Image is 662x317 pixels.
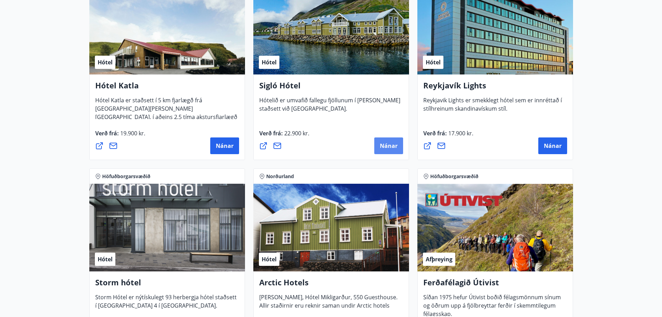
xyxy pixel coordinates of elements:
span: Afþreying [426,255,452,263]
span: 22.900 kr. [283,129,309,137]
button: Nánar [210,137,239,154]
span: Höfuðborgarsvæðið [430,173,479,180]
span: Hótel [262,255,277,263]
span: Hótel [426,58,441,66]
h4: Arctic Hotels [259,277,403,293]
span: Storm Hótel er nýtískulegt 93 herbergja hótel staðsett í [GEOGRAPHIC_DATA] 4 í [GEOGRAPHIC_DATA]. [95,293,237,315]
span: Reykjavik Lights er smekklegt hótel sem er innréttað í stílhreinum skandinavískum stíl. [423,96,562,118]
span: Höfuðborgarsvæðið [102,173,150,180]
span: Hótel Katla er staðsett í 5 km fjarlægð frá [GEOGRAPHIC_DATA][PERSON_NAME][GEOGRAPHIC_DATA], í að... [95,96,237,135]
span: [PERSON_NAME], Hótel Mikligarður, 550 Guesthouse. Allir staðirnir eru reknir saman undir Arctic h... [259,293,398,315]
span: Norðurland [266,173,294,180]
span: Nánar [544,142,562,150]
h4: Hótel Katla [95,80,239,96]
span: Nánar [216,142,234,150]
span: Hótel [262,58,277,66]
span: Verð frá : [423,129,473,143]
button: Nánar [374,137,403,154]
span: 17.900 kr. [447,129,473,137]
span: Verð frá : [259,129,309,143]
span: Hótel [98,58,113,66]
h4: Ferðafélagið Útivist [423,277,567,293]
span: Nánar [380,142,398,150]
button: Nánar [538,137,567,154]
span: Hótelið er umvafið fallegu fjöllunum í [PERSON_NAME] staðsett við [GEOGRAPHIC_DATA]. [259,96,400,118]
h4: Reykjavík Lights [423,80,567,96]
span: Verð frá : [95,129,145,143]
h4: Sigló Hótel [259,80,403,96]
h4: Storm hótel [95,277,239,293]
span: Hótel [98,255,113,263]
span: 19.900 kr. [119,129,145,137]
